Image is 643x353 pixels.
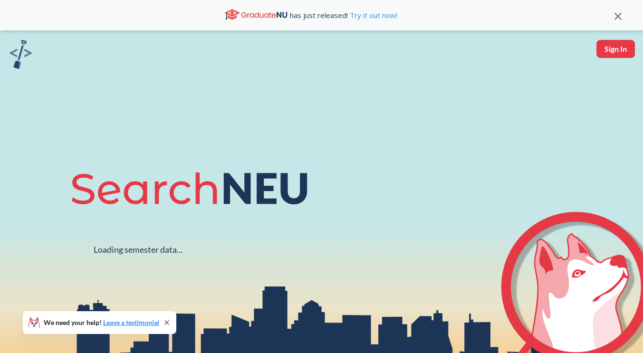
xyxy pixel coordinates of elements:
img: sandbox logo [10,40,32,69]
a: Leave a testimonial [103,318,159,326]
button: Sign In [596,40,635,58]
a: Try it out now! [348,10,397,20]
a: sandbox logo [10,40,32,72]
span: We need your help! [44,319,159,326]
div: Loading semester data... [94,244,182,255]
span: has just released! [290,10,397,20]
